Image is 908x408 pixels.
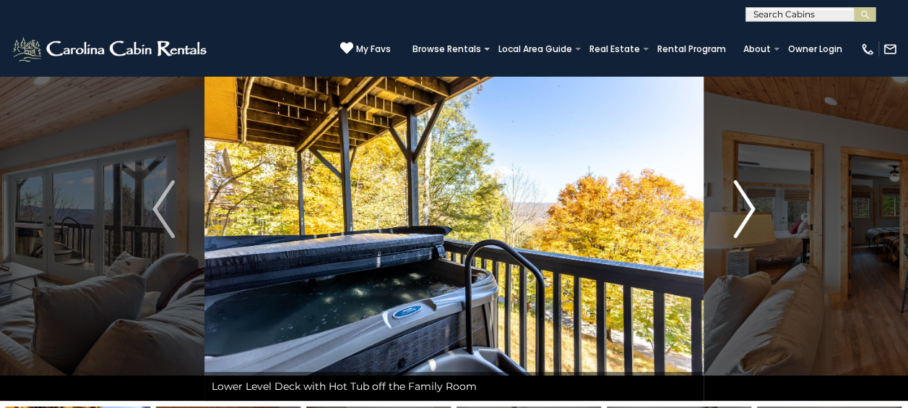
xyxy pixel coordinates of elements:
[781,39,849,59] a: Owner Login
[736,39,778,59] a: About
[405,39,488,59] a: Browse Rentals
[650,39,733,59] a: Rental Program
[123,17,204,401] button: Previous
[356,43,391,56] span: My Favs
[582,39,647,59] a: Real Estate
[860,42,875,56] img: phone-regular-white.png
[491,39,579,59] a: Local Area Guide
[704,17,784,401] button: Next
[733,180,755,238] img: arrow
[883,42,897,56] img: mail-regular-white.png
[11,35,211,64] img: White-1-2.png
[152,180,174,238] img: arrow
[340,41,391,56] a: My Favs
[204,372,704,401] div: Lower Level Deck with Hot Tub off the Family Room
